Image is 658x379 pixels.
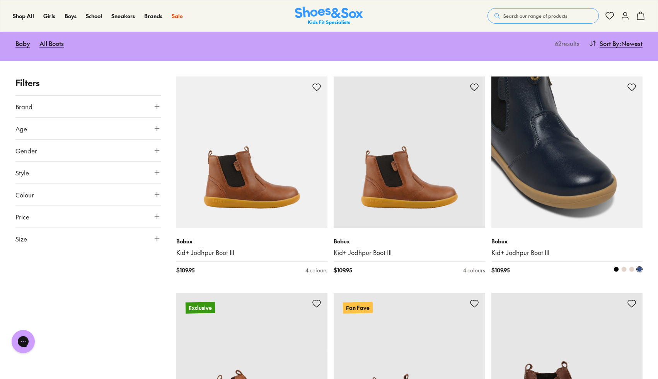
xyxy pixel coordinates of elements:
span: Brand [15,102,32,111]
button: Gender [15,140,161,161]
a: School [86,12,102,20]
a: Shoes & Sox [295,7,363,25]
p: Fan Fave [343,302,373,314]
a: Baby [15,35,30,52]
span: $ 109.95 [491,266,510,274]
button: Age [15,118,161,139]
button: Brand [15,96,161,117]
span: Size [15,234,27,243]
a: Shop All [13,12,34,20]
span: Style [15,168,29,177]
div: 4 colours [463,266,485,274]
p: Bobux [334,237,485,245]
span: Colour [15,190,34,199]
span: : Newest [619,39,643,48]
a: Brands [144,12,162,20]
p: Bobux [176,237,328,245]
iframe: Gorgias live chat messenger [8,327,39,356]
a: Boys [65,12,77,20]
button: Colour [15,184,161,206]
a: Kid+ Jodhpur Boot III [176,248,328,257]
button: Sort By:Newest [589,35,643,52]
button: Price [15,206,161,228]
button: Style [15,162,161,184]
span: Price [15,212,29,221]
button: Search our range of products [488,8,599,24]
a: Kid+ Jodhpur Boot III [334,248,485,257]
span: Gender [15,146,37,155]
div: 4 colours [305,266,327,274]
a: Sale [172,12,183,20]
p: 62 results [552,39,580,48]
span: Search our range of products [503,12,567,19]
a: Sneakers [111,12,135,20]
p: Exclusive [185,302,215,314]
span: $ 109.95 [334,266,352,274]
span: $ 109.95 [176,266,194,274]
a: All Boots [39,35,64,52]
button: Size [15,228,161,250]
a: Kid+ Jodhpur Boot III [491,248,643,257]
img: SNS_Logo_Responsive.svg [295,7,363,25]
p: Bobux [491,237,643,245]
p: Filters [15,76,161,89]
span: Sort By [600,39,619,48]
span: Age [15,124,27,133]
a: Girls [43,12,55,20]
